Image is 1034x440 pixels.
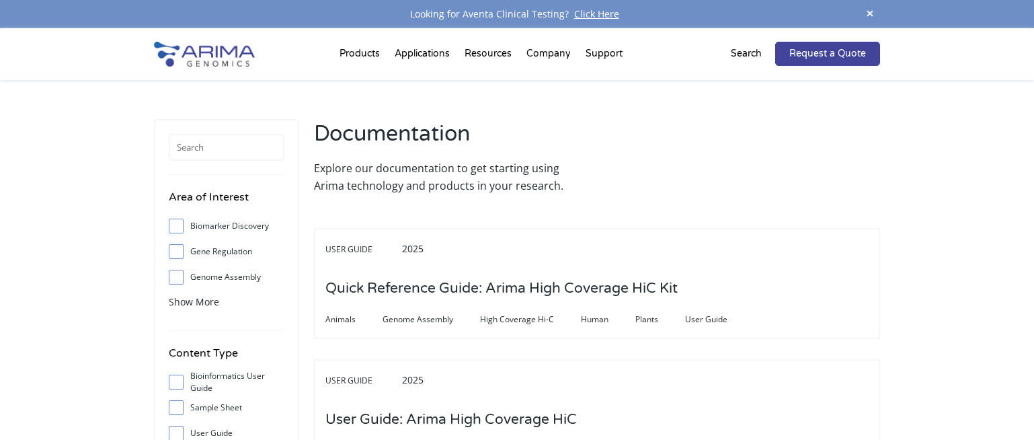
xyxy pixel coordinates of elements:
[169,134,284,161] input: Search
[480,311,581,328] span: High Coverage Hi-C
[402,242,424,255] span: 2025
[154,5,880,23] div: Looking for Aventa Clinical Testing?
[169,188,284,216] h4: Area of Interest
[325,373,399,389] span: User Guide
[402,373,424,386] span: 2025
[325,281,678,296] a: Quick Reference Guide: Arima High Coverage HiC Kit
[325,242,399,258] span: User Guide
[325,268,678,309] h3: Quick Reference Guide: Arima High Coverage HiC Kit
[383,311,480,328] span: Genome Assembly
[169,372,284,392] label: Bioinformatics User Guide
[325,311,383,328] span: Animals
[314,159,590,194] p: Explore our documentation to get starting using Arima technology and products in your research.
[169,398,284,418] label: Sample Sheet
[569,7,625,20] a: Click Here
[685,311,754,328] span: User Guide
[169,242,284,262] label: Gene Regulation
[169,344,284,372] h4: Content Type
[314,119,590,159] h2: Documentation
[325,412,577,427] a: User Guide: Arima High Coverage HiC
[635,311,685,328] span: Plants
[581,311,635,328] span: Human
[169,216,284,236] label: Biomarker Discovery
[169,267,284,287] label: Genome Assembly
[731,45,762,63] p: Search
[775,42,880,66] a: Request a Quote
[154,42,255,67] img: Arima-Genomics-logo
[169,295,219,308] span: Show More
